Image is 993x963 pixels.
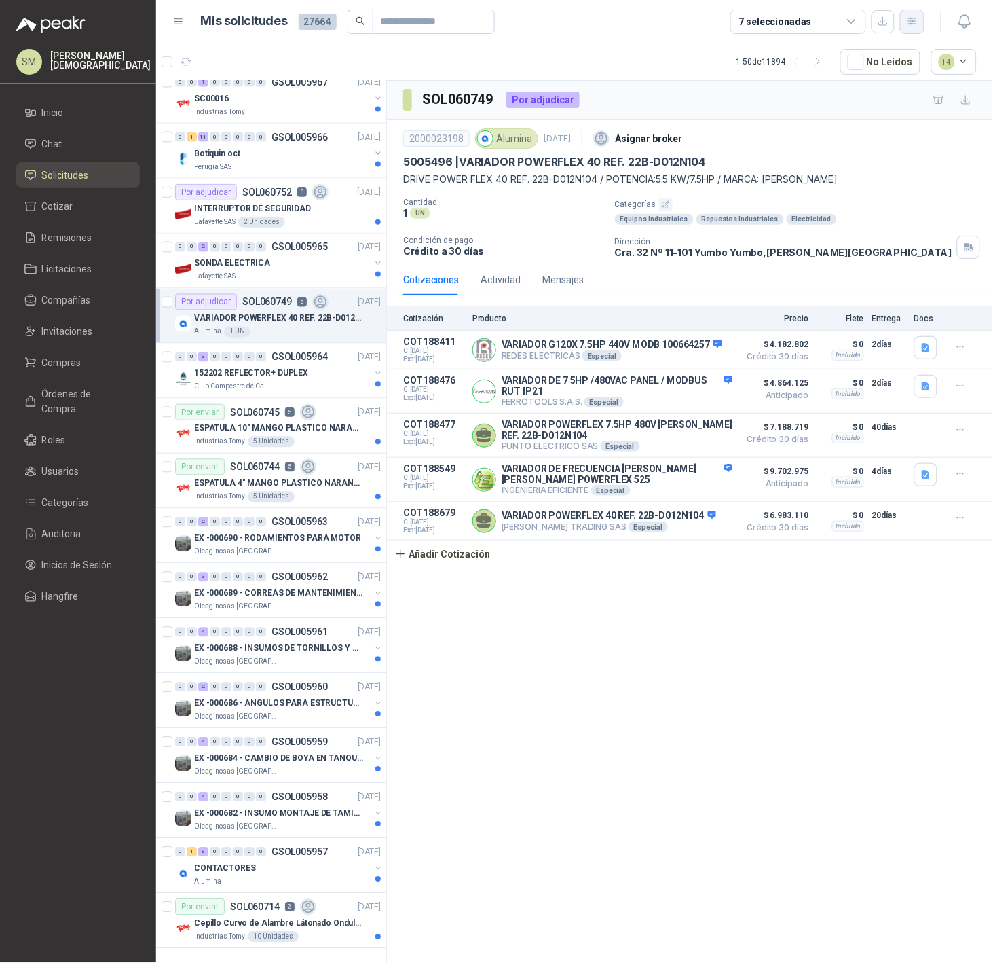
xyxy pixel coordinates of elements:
a: Invitaciones [16,319,140,344]
div: 0 [175,132,185,142]
img: Company Logo [175,151,191,167]
p: GSOL005966 [271,132,328,142]
div: 2 Unidades [238,217,285,228]
div: 0 [256,573,266,582]
p: COT188476 [403,375,464,386]
div: 0 [256,738,266,747]
span: $ 4.864.125 [741,375,808,391]
span: Licitaciones [42,261,92,276]
div: 0 [244,352,255,362]
span: $ 7.188.719 [741,419,808,435]
p: Club Campestre de Cali [194,382,268,393]
a: Licitaciones [16,256,140,282]
p: GSOL005958 [271,793,328,802]
a: Hangfire [16,583,140,609]
p: SC00016 [194,92,229,105]
span: Inicios de Sesión [42,558,113,573]
div: 0 [210,132,220,142]
p: SOL060749 [242,297,292,307]
div: 0 [210,352,220,362]
div: 0 [244,683,255,692]
a: Solicitudes [16,162,140,188]
div: 0 [256,132,266,142]
a: Por adjudicarSOL0607495[DATE] Company LogoVARIADOR POWERFLEX 40 REF. 22B-D012N104Alumina1 UN [156,289,386,344]
p: Cotización [403,314,464,323]
div: 0 [221,242,231,252]
div: 0 [233,77,243,87]
div: 0 [244,77,255,87]
p: EX -000686 - ANGULOS PARA ESTRUCTURAS DE FOSA DE L [194,697,363,710]
div: 0 [187,352,197,362]
p: Oleaginosas [GEOGRAPHIC_DATA][PERSON_NAME] [194,657,280,668]
img: Company Logo [175,206,191,222]
p: 2 días [872,336,906,352]
div: 0 [175,242,185,252]
img: Company Logo [478,131,493,146]
p: SONDA ELECTRICA [194,257,270,270]
div: 0 [244,848,255,857]
p: REDES ELECTRICAS [502,350,722,361]
span: Anticipado [741,391,808,399]
p: Oleaginosas [GEOGRAPHIC_DATA][PERSON_NAME] [194,602,280,613]
div: 0 [210,738,220,747]
p: [DATE] [544,132,571,145]
div: 5 Unidades [248,492,295,503]
p: Industrias Tomy [194,492,245,503]
p: 5 [297,297,307,307]
a: Chat [16,131,140,157]
p: VARIADOR G120X 7.5HP 440V MODB 100664257 [502,339,722,351]
div: Alumina [475,128,538,149]
span: Exp: [DATE] [403,394,464,402]
p: GSOL005964 [271,352,328,362]
p: Asignar broker [615,131,683,146]
span: Exp: [DATE] [403,355,464,363]
div: 0 [233,132,243,142]
p: Oleaginosas [GEOGRAPHIC_DATA][PERSON_NAME] [194,767,280,778]
img: Logo peakr [16,16,86,33]
img: Company Logo [175,921,191,937]
div: 0 [244,738,255,747]
a: Auditoria [16,521,140,547]
div: 0 [244,132,255,142]
div: 11 [198,132,208,142]
span: Roles [42,433,66,448]
div: 1 [187,132,197,142]
p: COT188411 [403,336,464,347]
a: 0 0 2 0 0 0 0 0 GSOL005960[DATE] Company LogoEX -000686 - ANGULOS PARA ESTRUCTURAS DE FOSA DE LOl... [175,679,383,723]
div: 3 [198,352,208,362]
div: Por enviar [175,899,225,915]
div: 0 [187,738,197,747]
p: [DATE] [358,461,381,474]
img: Company Logo [175,536,191,552]
div: 0 [256,628,266,637]
div: Actividad [481,272,521,287]
div: UN [410,208,430,219]
span: Chat [42,137,62,151]
img: Company Logo [175,756,191,772]
p: [DATE] [358,131,381,144]
div: Por enviar [175,459,225,475]
span: Compras [42,355,81,370]
span: Inicio [42,105,64,120]
button: Añadir Cotización [387,541,498,568]
p: 2 días [872,375,906,391]
div: 1 UN [224,327,250,338]
div: Por enviar [175,404,225,420]
a: Compañías [16,287,140,313]
p: [DATE] [358,626,381,639]
div: 0 [256,683,266,692]
div: 0 [256,77,266,87]
p: Categorías [615,198,988,211]
p: Crédito a 30 días [403,245,604,257]
span: Cotizar [42,199,73,214]
p: Oleaginosas [GEOGRAPHIC_DATA][PERSON_NAME] [194,547,280,558]
p: [DATE] [358,736,381,749]
div: 0 [175,738,185,747]
p: Cra. 32 Nº 11-101 Yumbo Yumbo , [PERSON_NAME][GEOGRAPHIC_DATA] [615,247,952,258]
div: 0 [233,738,243,747]
img: Company Logo [175,261,191,277]
p: INTERRUPTOR DE SEGURIDAD [194,202,311,215]
div: 9 [198,848,208,857]
div: Incluido [832,350,864,361]
img: Company Logo [175,591,191,607]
